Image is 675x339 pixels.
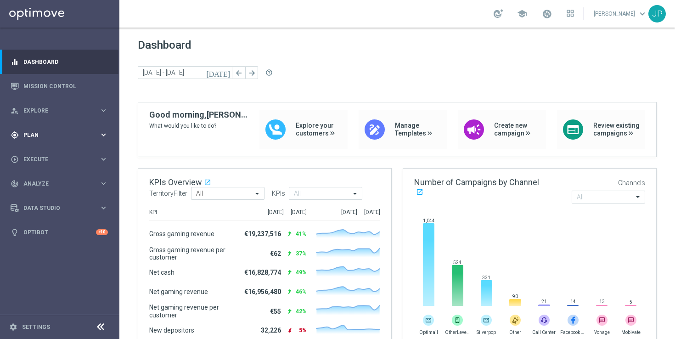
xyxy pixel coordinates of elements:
a: Optibot [23,220,96,244]
button: gps_fixed Plan keyboard_arrow_right [10,131,108,139]
i: lightbulb [11,228,19,237]
div: Optibot [11,220,108,244]
span: Explore [23,108,99,113]
div: Dashboard [11,50,108,74]
a: [PERSON_NAME]keyboard_arrow_down [593,7,648,21]
i: gps_fixed [11,131,19,139]
div: Mission Control [11,74,108,98]
div: Plan [11,131,99,139]
i: equalizer [11,58,19,66]
div: Explore [11,107,99,115]
i: play_circle_outline [11,155,19,164]
div: +10 [96,229,108,235]
div: Analyze [11,180,99,188]
i: keyboard_arrow_right [99,203,108,212]
span: school [517,9,527,19]
i: keyboard_arrow_right [99,155,108,164]
a: Settings [22,324,50,330]
button: play_circle_outline Execute keyboard_arrow_right [10,156,108,163]
a: Mission Control [23,74,108,98]
div: Execute [11,155,99,164]
button: equalizer Dashboard [10,58,108,66]
button: Mission Control [10,83,108,90]
span: Execute [23,157,99,162]
button: track_changes Analyze keyboard_arrow_right [10,180,108,187]
i: keyboard_arrow_right [99,179,108,188]
i: settings [9,323,17,331]
i: keyboard_arrow_right [99,106,108,115]
a: Dashboard [23,50,108,74]
span: Plan [23,132,99,138]
span: keyboard_arrow_down [637,9,647,19]
button: person_search Explore keyboard_arrow_right [10,107,108,114]
button: lightbulb Optibot +10 [10,229,108,236]
div: JP [648,5,666,23]
i: keyboard_arrow_right [99,130,108,139]
i: person_search [11,107,19,115]
i: track_changes [11,180,19,188]
button: Data Studio keyboard_arrow_right [10,204,108,212]
span: Data Studio [23,205,99,211]
span: Analyze [23,181,99,186]
div: Data Studio [11,204,99,212]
